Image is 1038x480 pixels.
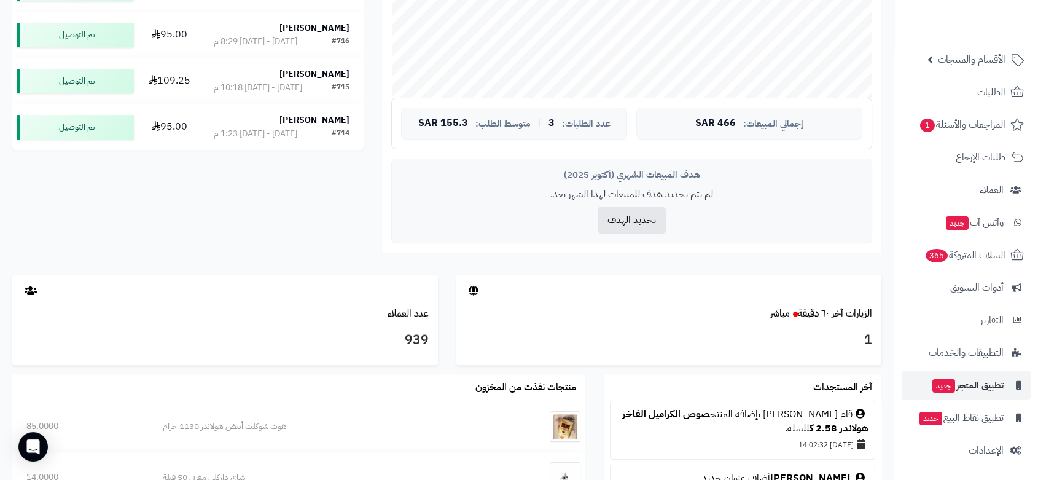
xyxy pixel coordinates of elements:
span: الأقسام والمنتجات [938,51,1005,68]
a: أدوات التسويق [902,273,1031,302]
span: جديد [919,412,942,425]
div: 85.0000 [26,420,135,433]
span: الطلبات [977,84,1005,101]
span: المراجعات والأسئلة [919,116,1005,133]
div: #716 [332,36,349,48]
a: المراجعات والأسئلة1 [902,110,1031,140]
div: قام [PERSON_NAME] بإضافة المنتج للسلة. [617,407,868,436]
span: التقارير [980,312,1004,329]
small: مباشر [770,306,790,321]
a: تطبيق المتجرجديد [902,371,1031,400]
a: الطلبات [902,77,1031,107]
span: وآتس آب [945,214,1004,231]
span: العملاء [980,181,1004,199]
div: تم التوصيل [17,23,134,47]
h3: منتجات نفذت من المخزون [475,382,576,393]
h3: 1 [466,330,873,351]
div: [DATE] - [DATE] 8:29 م [214,36,297,48]
span: الإعدادات [969,442,1004,459]
h3: آخر المستجدات [813,382,872,393]
a: صوص الكراميل الفاخر هولاندر 2.58 ك [622,407,868,436]
span: إجمالي المبيعات: [743,119,803,129]
span: أدوات التسويق [950,279,1004,296]
a: عدد العملاء [388,306,429,321]
a: الإعدادات [902,436,1031,465]
a: التقارير [902,305,1031,335]
a: السلات المتروكة365 [902,240,1031,270]
span: جديد [946,216,969,230]
div: Open Intercom Messenger [18,432,48,462]
td: 109.25 [139,58,199,104]
div: هدف المبيعات الشهري (أكتوبر 2025) [401,168,862,181]
span: السلات المتروكة [924,246,1005,264]
a: التطبيقات والخدمات [902,338,1031,368]
td: 95.00 [139,12,199,58]
button: تحديد الهدف [598,207,666,234]
p: لم يتم تحديد هدف للمبيعات لهذا الشهر بعد. [401,187,862,202]
img: هوت شوكلت أبيض هولاندر 1130 جرام [550,411,580,442]
span: طلبات الإرجاع [956,149,1005,166]
div: #715 [332,82,349,94]
strong: [PERSON_NAME] [279,114,349,127]
span: التطبيقات والخدمات [929,344,1004,361]
span: متوسط الطلب: [475,119,531,129]
a: وآتس آبجديد [902,208,1031,237]
div: هوت شوكلت أبيض هولاندر 1130 جرام [163,420,480,433]
a: طلبات الإرجاع [902,143,1031,172]
td: 95.00 [139,104,199,150]
span: 466 SAR [695,118,736,129]
div: تم التوصيل [17,115,134,140]
span: جديد [932,379,955,393]
span: تطبيق نقاط البيع [918,409,1004,427]
strong: [PERSON_NAME] [279,68,349,81]
span: | [538,119,541,128]
strong: [PERSON_NAME] [279,22,349,34]
h3: 939 [21,330,429,351]
span: عدد الطلبات: [562,119,611,129]
div: [DATE] 14:02:32 [617,436,868,453]
div: [DATE] - [DATE] 1:23 م [214,128,297,140]
span: 1 [920,119,935,132]
a: الزيارات آخر ٦٠ دقيقةمباشر [770,306,872,321]
a: العملاء [902,175,1031,205]
a: تطبيق نقاط البيعجديد [902,403,1031,433]
span: 155.3 SAR [418,118,468,129]
div: #714 [332,128,349,140]
span: تطبيق المتجر [931,377,1004,394]
div: [DATE] - [DATE] 10:18 م [214,82,302,94]
div: تم التوصيل [17,69,134,93]
span: 3 [548,118,555,129]
span: 365 [926,249,948,262]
